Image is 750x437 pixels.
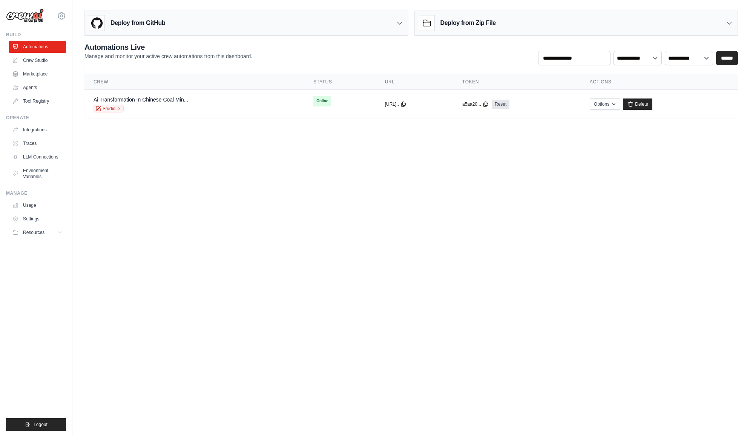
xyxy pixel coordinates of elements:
[6,115,66,121] div: Operate
[9,54,66,66] a: Crew Studio
[9,95,66,107] a: Tool Registry
[9,68,66,80] a: Marketplace
[304,74,376,90] th: Status
[84,42,252,52] h2: Automations Live
[313,96,331,106] span: Online
[440,18,496,28] h3: Deploy from Zip File
[6,32,66,38] div: Build
[89,15,104,31] img: GitHub Logo
[9,226,66,239] button: Resources
[9,124,66,136] a: Integrations
[623,98,652,110] a: Delete
[9,82,66,94] a: Agents
[110,18,165,28] h3: Deploy from GitHub
[84,74,304,90] th: Crew
[34,422,48,428] span: Logout
[84,52,252,60] p: Manage and monitor your active crew automations from this dashboard.
[6,418,66,431] button: Logout
[462,101,489,107] button: a5aa20...
[376,74,453,90] th: URL
[6,190,66,196] div: Manage
[9,41,66,53] a: Automations
[94,105,124,112] a: Studio
[94,97,188,103] a: Ai Transformation In Chinese Coal Min...
[9,199,66,211] a: Usage
[9,137,66,149] a: Traces
[9,165,66,183] a: Environment Variables
[453,74,581,90] th: Token
[9,151,66,163] a: LLM Connections
[492,100,509,109] a: Reset
[9,213,66,225] a: Settings
[6,9,44,23] img: Logo
[581,74,738,90] th: Actions
[590,98,620,110] button: Options
[23,229,44,235] span: Resources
